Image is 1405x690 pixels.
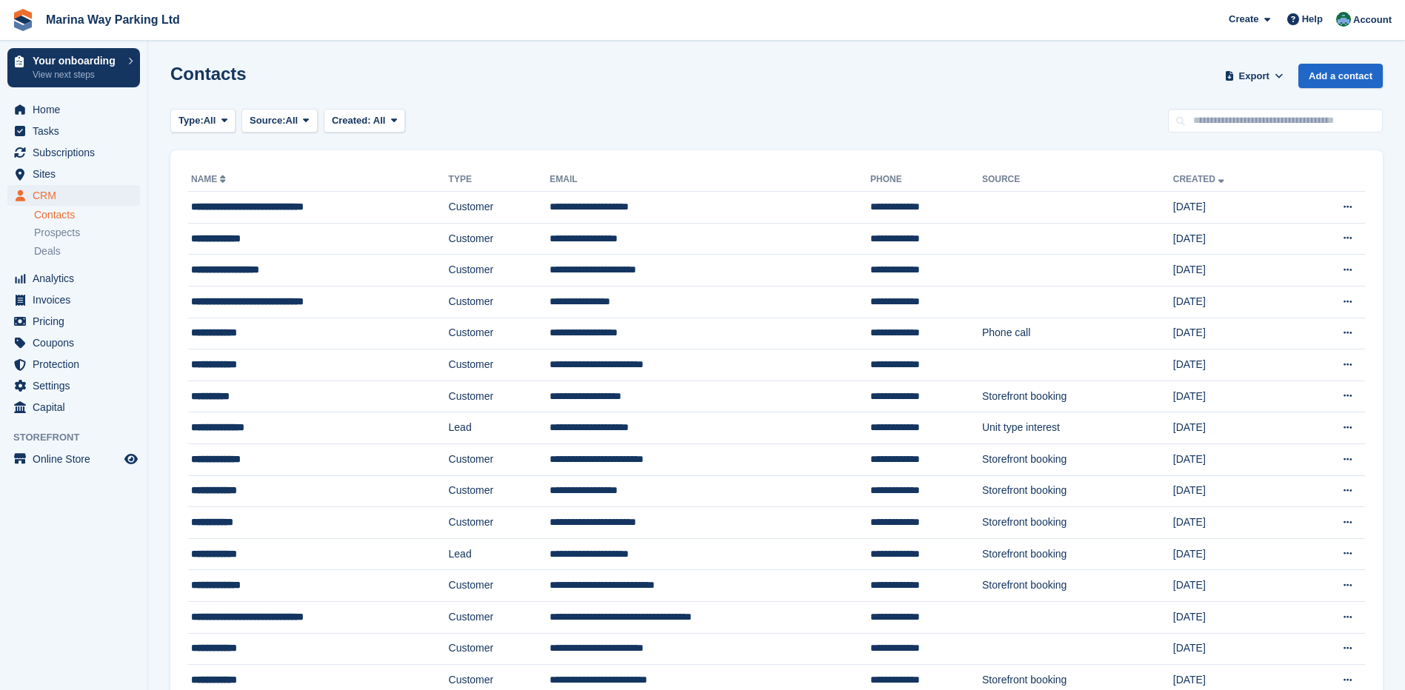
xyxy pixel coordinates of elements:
a: Contacts [34,208,140,222]
span: Capital [33,397,121,418]
button: Source: All [241,109,318,133]
a: Marina Way Parking Ltd [40,7,186,32]
a: Your onboarding View next steps [7,48,140,87]
th: Email [550,168,870,192]
span: Sites [33,164,121,184]
span: Home [33,99,121,120]
span: Protection [33,354,121,375]
td: Storefront booking [982,570,1173,602]
td: Customer [449,475,550,507]
a: menu [7,121,140,141]
span: All [286,113,298,128]
button: Export [1221,64,1286,88]
a: Add a contact [1298,64,1383,88]
td: [DATE] [1173,507,1295,539]
td: Storefront booking [982,507,1173,539]
th: Type [449,168,550,192]
td: Customer [449,443,550,475]
button: Created: All [324,109,405,133]
td: [DATE] [1173,349,1295,381]
td: [DATE] [1173,412,1295,444]
span: Settings [33,375,121,396]
span: Storefront [13,430,147,445]
th: Source [982,168,1173,192]
span: Account [1353,13,1392,27]
a: Created [1173,174,1227,184]
a: Prospects [34,225,140,241]
td: [DATE] [1173,381,1295,412]
span: Created: [332,115,371,126]
td: Storefront booking [982,443,1173,475]
a: Name [191,174,229,184]
button: Type: All [170,109,236,133]
span: Tasks [33,121,121,141]
h1: Contacts [170,64,247,84]
a: menu [7,332,140,353]
span: Type: [178,113,204,128]
td: Customer [449,381,550,412]
span: Invoices [33,289,121,310]
td: Customer [449,507,550,539]
td: Customer [449,349,550,381]
td: [DATE] [1173,318,1295,349]
td: Customer [449,570,550,602]
span: Deals [34,244,61,258]
td: Storefront booking [982,475,1173,507]
a: menu [7,164,140,184]
span: CRM [33,185,121,206]
td: Storefront booking [982,381,1173,412]
span: Online Store [33,449,121,469]
th: Phone [870,168,982,192]
td: [DATE] [1173,286,1295,318]
a: menu [7,289,140,310]
a: Deals [34,244,140,259]
img: Paul Lewis [1336,12,1351,27]
td: [DATE] [1173,255,1295,287]
span: Analytics [33,268,121,289]
span: All [373,115,386,126]
p: Your onboarding [33,56,121,66]
td: [DATE] [1173,570,1295,602]
td: [DATE] [1173,475,1295,507]
span: Export [1239,69,1269,84]
a: menu [7,142,140,163]
td: [DATE] [1173,633,1295,665]
td: Customer [449,318,550,349]
td: [DATE] [1173,192,1295,224]
img: stora-icon-8386f47178a22dfd0bd8f6a31ec36ba5ce8667c1dd55bd0f319d3a0aa187defe.svg [12,9,34,31]
td: Customer [449,192,550,224]
a: menu [7,311,140,332]
td: Phone call [982,318,1173,349]
td: Customer [449,223,550,255]
td: [DATE] [1173,538,1295,570]
p: View next steps [33,68,121,81]
td: Lead [449,538,550,570]
span: Subscriptions [33,142,121,163]
span: All [204,113,216,128]
td: [DATE] [1173,443,1295,475]
a: Preview store [122,450,140,468]
td: Customer [449,255,550,287]
td: [DATE] [1173,223,1295,255]
a: menu [7,354,140,375]
td: [DATE] [1173,601,1295,633]
a: menu [7,449,140,469]
span: Create [1229,12,1258,27]
span: Prospects [34,226,80,240]
td: Storefront booking [982,538,1173,570]
span: Source: [250,113,285,128]
span: Coupons [33,332,121,353]
a: menu [7,99,140,120]
a: menu [7,185,140,206]
span: Help [1302,12,1323,27]
a: menu [7,268,140,289]
span: Pricing [33,311,121,332]
td: Customer [449,633,550,665]
td: Unit type interest [982,412,1173,444]
a: menu [7,375,140,396]
a: menu [7,397,140,418]
td: Customer [449,286,550,318]
td: Customer [449,601,550,633]
td: Lead [449,412,550,444]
